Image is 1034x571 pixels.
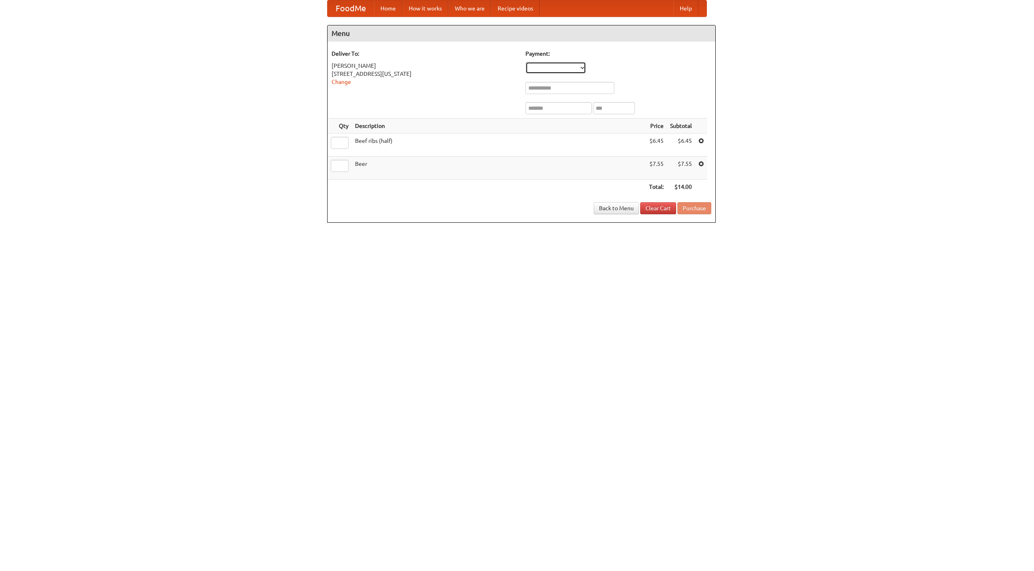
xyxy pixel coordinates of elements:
[332,79,351,85] a: Change
[667,157,695,180] td: $7.55
[352,134,646,157] td: Beef ribs (half)
[374,0,402,17] a: Home
[640,202,676,214] a: Clear Cart
[646,157,667,180] td: $7.55
[667,134,695,157] td: $6.45
[328,0,374,17] a: FoodMe
[646,134,667,157] td: $6.45
[667,180,695,195] th: $14.00
[646,119,667,134] th: Price
[667,119,695,134] th: Subtotal
[328,119,352,134] th: Qty
[594,202,639,214] a: Back to Menu
[491,0,540,17] a: Recipe videos
[646,180,667,195] th: Total:
[352,119,646,134] th: Description
[332,62,517,70] div: [PERSON_NAME]
[525,50,711,58] h5: Payment:
[352,157,646,180] td: Beer
[328,25,715,42] h4: Menu
[332,70,517,78] div: [STREET_ADDRESS][US_STATE]
[448,0,491,17] a: Who we are
[402,0,448,17] a: How it works
[332,50,517,58] h5: Deliver To:
[673,0,698,17] a: Help
[677,202,711,214] button: Purchase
